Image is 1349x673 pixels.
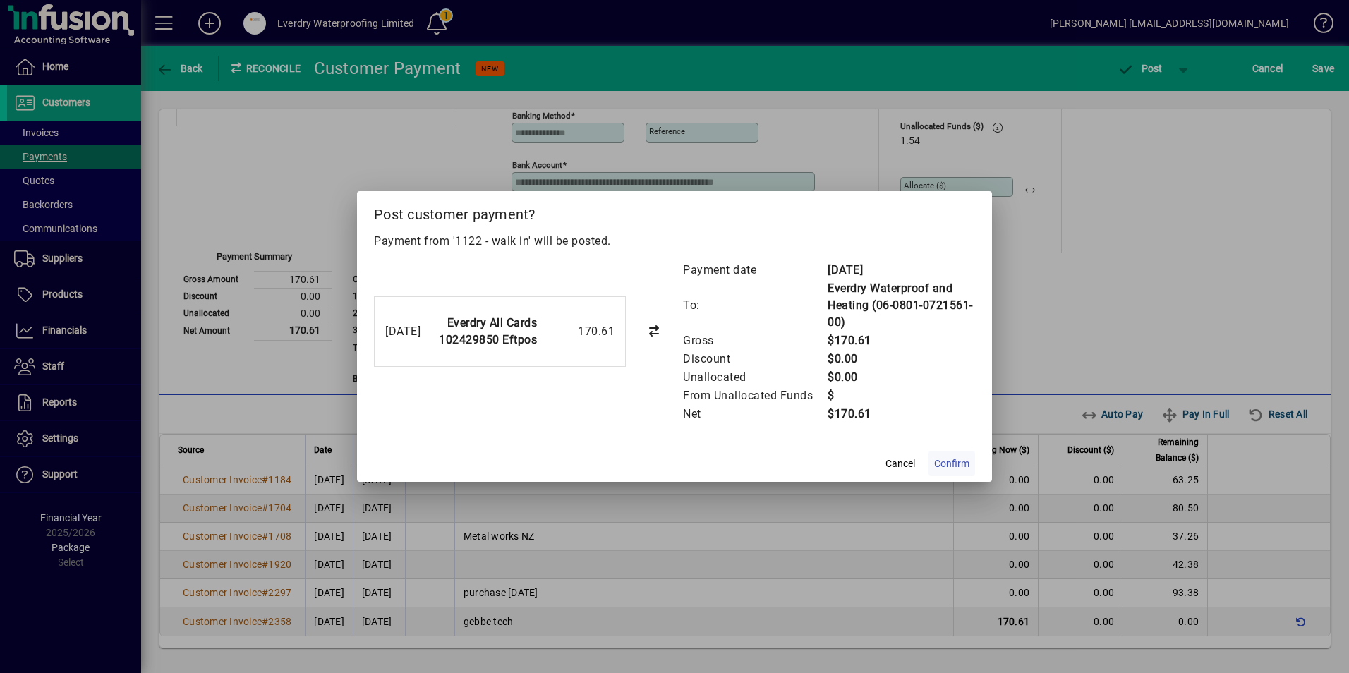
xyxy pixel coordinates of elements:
[885,456,915,471] span: Cancel
[682,387,827,405] td: From Unallocated Funds
[682,405,827,423] td: Net
[682,368,827,387] td: Unallocated
[827,350,975,368] td: $0.00
[385,323,421,340] div: [DATE]
[439,316,537,346] strong: Everdry All Cards 102429850 Eftpos
[544,323,615,340] div: 170.61
[827,261,975,279] td: [DATE]
[827,279,975,332] td: Everdry Waterproof and Heating (06-0801-0721561-00)
[827,368,975,387] td: $0.00
[374,233,975,250] p: Payment from '1122 - walk in' will be posted.
[682,279,827,332] td: To:
[682,332,827,350] td: Gross
[827,405,975,423] td: $170.61
[682,261,827,279] td: Payment date
[827,332,975,350] td: $170.61
[827,387,975,405] td: $
[878,451,923,476] button: Cancel
[928,451,975,476] button: Confirm
[682,350,827,368] td: Discount
[357,191,992,232] h2: Post customer payment?
[934,456,969,471] span: Confirm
